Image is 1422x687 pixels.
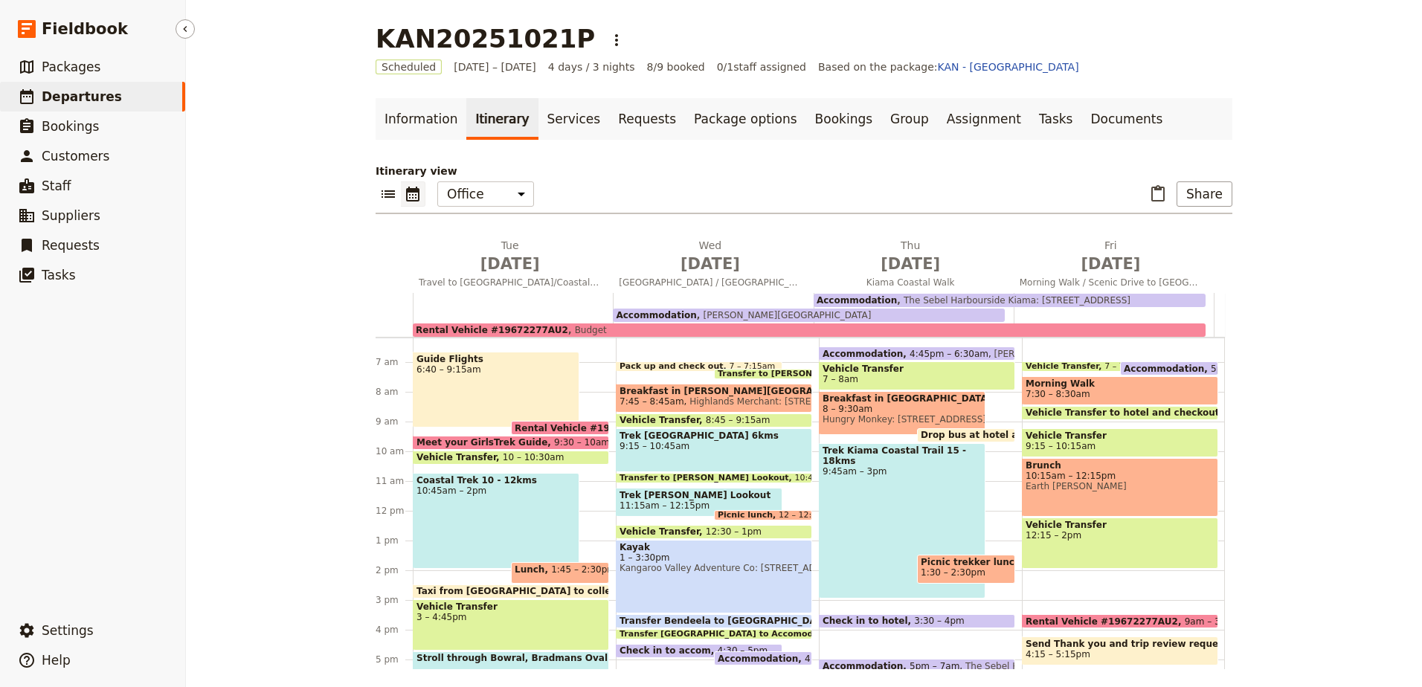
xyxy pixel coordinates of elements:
[176,19,195,39] button: Hide menu
[613,238,813,293] button: Wed [DATE][GEOGRAPHIC_DATA] / [GEOGRAPHIC_DATA]
[413,599,609,651] div: Vehicle Transfer3 – 4:45pm
[1081,98,1171,140] a: Documents
[823,364,1011,374] span: Vehicle Transfer
[416,437,554,448] span: Meet your GirlsTrek Guide
[819,346,1015,361] div: Accommodation4:45pm – 6:30am[PERSON_NAME][GEOGRAPHIC_DATA]
[823,616,914,626] span: Check in to hotel
[413,651,609,671] div: Stroll through Bowral, Bradmans Oval and grab a coffee/tea
[823,445,982,466] span: Trek Kiama Coastal Trail 15 - 18kms
[938,61,1079,73] a: KAN - [GEOGRAPHIC_DATA]
[413,473,579,569] div: Coastal Trek 10 - 12kms10:45am – 2pm
[820,253,1002,275] span: [DATE]
[376,564,413,576] div: 2 pm
[1120,361,1218,375] div: Accommodation5pm – 7am
[376,356,413,368] div: 7 am
[554,437,610,448] span: 9:30 – 10am
[416,486,576,496] span: 10:45am – 2pm
[988,349,1162,358] span: [PERSON_NAME][GEOGRAPHIC_DATA]
[1014,238,1214,293] button: Fri [DATE]Morning Walk / Scenic Drive to [GEOGRAPHIC_DATA] / Departure
[616,525,812,539] div: Vehicle Transfer12:30 – 1pm
[1022,428,1218,457] div: Vehicle Transfer9:15 – 10:15am
[1026,520,1215,530] span: Vehicle Transfer
[620,490,779,500] span: Trek [PERSON_NAME] Lookout
[1185,616,1249,626] span: 9am – 3:30pm
[376,594,413,606] div: 3 pm
[538,98,610,140] a: Services
[616,428,812,472] div: Trek [GEOGRAPHIC_DATA] 6kms9:15 – 10:45am
[42,59,100,74] span: Packages
[511,421,609,435] div: Rental Vehicle #19672277AU2
[714,651,812,665] div: Accommodation4:45pm – 6:30am
[714,369,812,379] div: Transfer to [PERSON_NAME][GEOGRAPHIC_DATA]
[805,654,884,663] span: 4:45pm – 6:30am
[515,564,551,575] span: Lunch
[616,473,812,483] div: Transfer to [PERSON_NAME] Lookout10:45 – 10:55am
[42,149,109,164] span: Customers
[730,362,776,371] span: 7 – 7:15am
[616,361,782,372] div: Pack up and check out7 – 7:15am
[620,441,808,451] span: 9:15 – 10:45am
[1026,441,1096,451] span: 9:15 – 10:15am
[376,654,413,665] div: 5 pm
[419,238,601,275] h2: Tue
[616,310,696,320] span: Accommodation
[1026,639,1215,649] span: Send Thank you and trip review request whatsapp
[616,384,812,413] div: Breakfast in [PERSON_NAME][GEOGRAPHIC_DATA] & packed lunches7:45 – 8:45amHighlands Merchant: [STR...
[938,98,1030,140] a: Assignment
[697,310,872,320] span: [PERSON_NAME][GEOGRAPHIC_DATA]
[548,59,635,74] span: 4 days / 3 nights
[413,451,609,465] div: Vehicle Transfer10 – 10:30am
[616,614,812,628] div: Transfer Bendeela to [GEOGRAPHIC_DATA] by Kayak operator
[620,630,843,639] span: Transfer [GEOGRAPHIC_DATA] to Accomodation
[616,488,782,517] div: Trek [PERSON_NAME] Lookout11:15am – 12:15pm
[823,404,982,414] span: 8 – 9:30am
[613,309,1005,322] div: Accommodation[PERSON_NAME][GEOGRAPHIC_DATA]
[647,59,705,74] span: 8/9 booked
[818,59,1079,74] span: Based on the package:
[718,370,949,378] span: Transfer to [PERSON_NAME][GEOGRAPHIC_DATA]
[376,475,413,487] div: 11 am
[921,430,1145,440] span: Drop bus at hotel and luggage at reception
[897,295,1130,306] span: The Sebel Harbourside Kiama: [STREET_ADDRESS]
[416,586,782,596] span: Taxi from [GEOGRAPHIC_DATA] to collect bus from [GEOGRAPHIC_DATA]
[1022,636,1218,665] div: Send Thank you and trip review request whatsapp4:15 – 5:15pm
[917,555,1015,584] div: Picnic trekker lunch on route1:30 – 2:30pm
[416,325,568,335] span: Rental Vehicle #19672277AU2
[1022,376,1218,405] div: Morning Walk7:30 – 8:30am
[604,28,629,53] button: Actions
[1026,649,1090,659] span: 4:15 – 5:15pm
[376,24,595,54] h1: KAN20251021P
[620,430,808,441] span: Trek [GEOGRAPHIC_DATA] 6kms
[1026,471,1215,481] span: 10:15am – 12:15pm
[42,18,128,40] span: Fieldbook
[619,238,801,275] h2: Wed
[620,386,808,396] span: Breakfast in [PERSON_NAME][GEOGRAPHIC_DATA] & packed lunches
[620,552,808,563] span: 1 – 3:30pm
[1026,530,1215,541] span: 12:15 – 2pm
[42,268,76,283] span: Tasks
[910,349,988,358] span: 4:45pm – 6:30am
[1145,181,1171,207] button: Paste itinerary item
[620,396,684,407] span: 7:45 – 8:45am
[1026,616,1185,626] span: Rental Vehicle #19672277AU2
[684,396,948,407] span: Highlands Merchant: [STREET_ADDRESS][PERSON_NAME]
[42,119,99,134] span: Bookings
[416,612,605,622] span: 3 – 4:45pm
[820,238,1002,275] h2: Thu
[1177,181,1232,207] button: Share
[823,414,982,425] span: Hungry Monkey: [STREET_ADDRESS][PERSON_NAME]
[466,98,538,140] a: Itinerary
[42,208,100,223] span: Suppliers
[685,98,805,140] a: Package options
[1022,614,1218,628] div: Rental Vehicle #19672277AU29am – 3:30pm
[413,238,613,293] button: Tue [DATE]Travel to [GEOGRAPHIC_DATA]/Coastal Walk/Lunch by the sea/ Bowral
[413,352,579,428] div: Guide Flights6:40 – 9:15am
[568,325,607,335] span: Budget
[819,614,1015,628] div: Check in to hotel3:30 – 4pm
[1026,407,1226,418] span: Vehicle Transfer to hotel and checkout
[1211,364,1261,373] span: 5pm – 7am
[42,623,94,638] span: Settings
[376,535,413,546] div: 1 pm
[620,415,706,425] span: Vehicle Transfer
[718,654,805,663] span: Accommodation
